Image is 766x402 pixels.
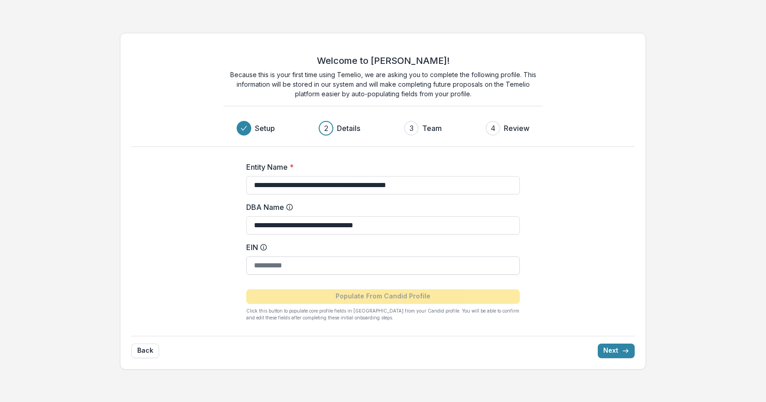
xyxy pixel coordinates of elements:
label: EIN [246,242,514,253]
div: 4 [491,123,496,134]
div: 3 [409,123,414,134]
button: Back [131,344,159,358]
h2: Welcome to [PERSON_NAME]! [317,55,450,66]
h3: Details [337,123,360,134]
button: Next [598,344,635,358]
label: DBA Name [246,202,514,213]
h3: Setup [255,123,275,134]
div: 2 [324,123,328,134]
p: Because this is your first time using Temelio, we are asking you to complete the following profil... [223,70,543,99]
button: Populate From Candid Profile [246,289,520,304]
p: Click this button to populate core profile fields in [GEOGRAPHIC_DATA] from your Candid profile. ... [246,308,520,321]
h3: Team [422,123,442,134]
h3: Review [504,123,529,134]
div: Progress [237,121,529,136]
label: Entity Name [246,162,514,172]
